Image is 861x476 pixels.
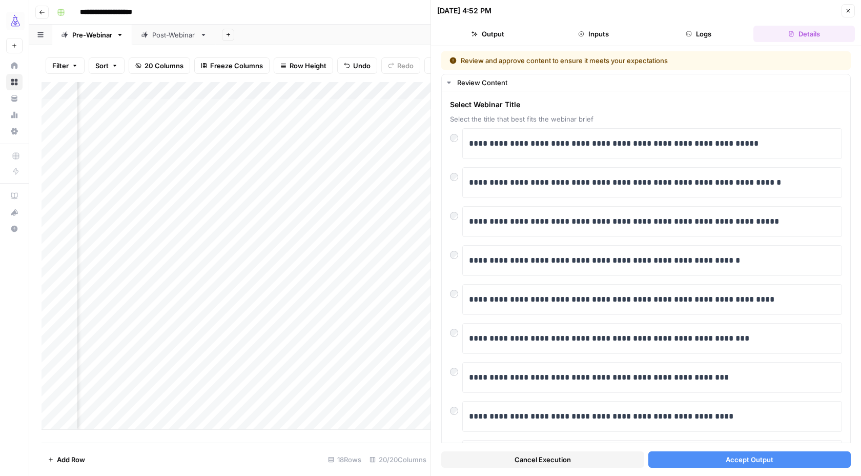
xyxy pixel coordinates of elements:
button: What's new? [6,204,23,221]
div: Post-Webinar [152,30,196,40]
div: [DATE] 4:52 PM [437,6,491,16]
div: What's new? [7,205,22,220]
button: Output [437,26,539,42]
button: Logs [648,26,750,42]
span: Select Webinar Title [450,100,842,110]
span: Cancel Execution [515,454,571,465]
span: Row Height [290,61,326,71]
button: Undo [337,57,377,74]
a: Settings [6,123,23,140]
span: Add Row [57,454,85,465]
div: 18 Rows [324,451,365,468]
button: Redo [381,57,420,74]
span: Redo [397,61,414,71]
span: Freeze Columns [210,61,263,71]
button: 20 Columns [129,57,190,74]
span: Sort [95,61,109,71]
a: Post-Webinar [132,25,216,45]
a: Browse [6,74,23,90]
img: AirOps Growth Logo [6,12,25,30]
a: Usage [6,107,23,123]
button: Row Height [274,57,333,74]
div: Review and approve content to ensure it meets your expectations [449,55,755,66]
div: Pre-Webinar [72,30,112,40]
a: AirOps Academy [6,188,23,204]
button: Filter [46,57,85,74]
span: Undo [353,61,371,71]
span: Filter [52,61,69,71]
a: Your Data [6,90,23,107]
button: Accept Output [648,451,851,468]
button: Freeze Columns [194,57,270,74]
a: Home [6,57,23,74]
button: Add Row [42,451,91,468]
span: 20 Columns [145,61,183,71]
button: Details [753,26,855,42]
button: Inputs [543,26,644,42]
a: Pre-Webinar [52,25,132,45]
button: Help + Support [6,221,23,237]
div: 20/20 Columns [365,451,430,468]
button: Review Content [442,74,850,91]
span: Select the title that best fits the webinar brief [450,114,842,124]
span: Accept Output [726,454,773,465]
div: Review Content [457,77,844,88]
button: Workspace: AirOps Growth [6,8,23,34]
button: Cancel Execution [441,451,644,468]
button: Sort [89,57,125,74]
